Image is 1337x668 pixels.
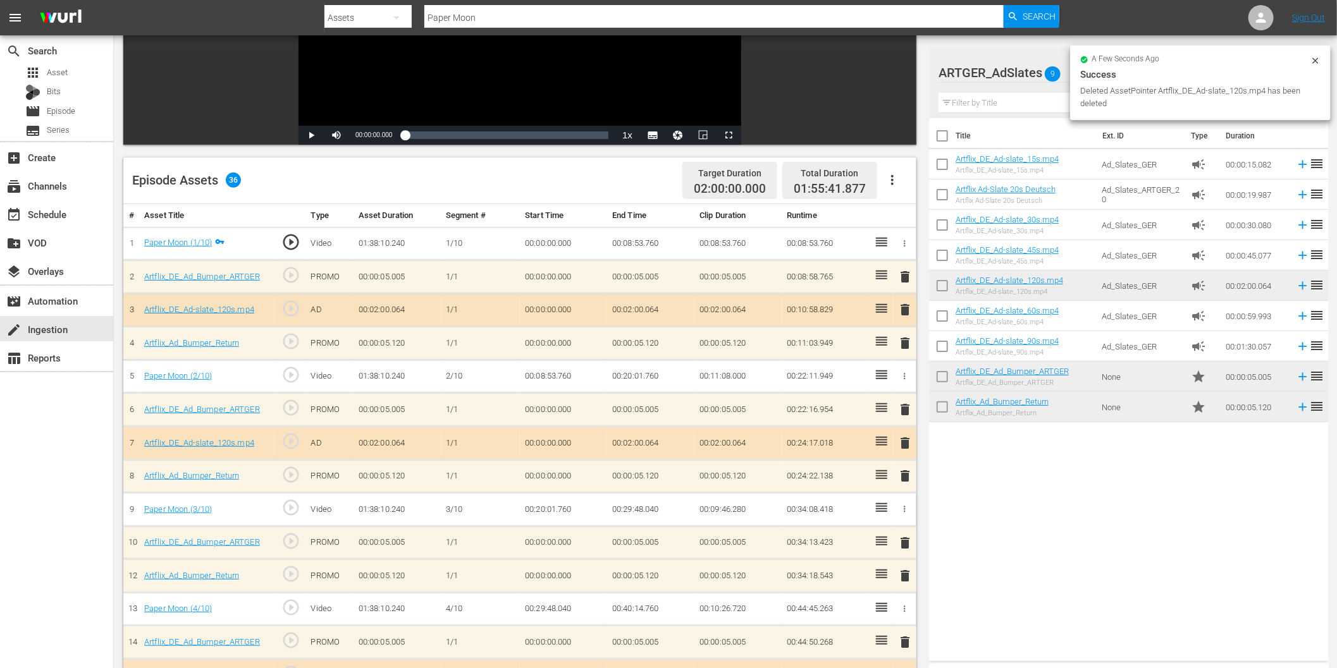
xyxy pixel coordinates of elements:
[47,124,70,137] span: Series
[1097,149,1186,179] td: Ad_Slates_GER
[354,592,441,626] td: 01:38:10.240
[441,360,520,393] td: 2/10
[520,204,607,228] th: Start Time
[694,559,782,593] td: 00:00:05.120
[1192,278,1207,293] span: Ad
[354,526,441,559] td: 00:00:05.005
[665,126,691,145] button: Jump To Time
[607,626,694,659] td: 00:00:05.005
[123,204,139,228] th: #
[898,535,913,550] span: delete
[6,207,22,222] span: Schedule
[25,65,40,80] span: Asset
[956,118,1095,154] th: Title
[694,393,782,427] td: 00:00:05.005
[520,526,607,559] td: 00:00:00.000
[47,85,61,98] span: Bits
[1192,248,1207,263] span: Ad
[694,260,782,294] td: 00:00:05.005
[956,154,1059,164] a: Artflix_DE_Ad-slate_15s.mp4
[282,631,301,650] span: play_circle_outline
[306,493,354,526] td: Video
[782,393,869,427] td: 00:22:16.954
[607,493,694,526] td: 00:29:48.040
[282,332,301,351] span: play_circle_outline
[123,559,139,593] td: 12
[306,592,354,626] td: Video
[1192,187,1207,202] span: Ad
[1296,370,1310,384] svg: Add to Episode
[144,438,254,447] a: Artflix_DE_Ad-slate_120s.mp4
[441,526,520,559] td: 1/1
[956,257,1059,265] div: Artflix_DE_Ad-slate_45s.mp4
[694,459,782,493] td: 00:00:05.120
[354,227,441,260] td: 01:38:10.240
[898,434,913,452] button: delete
[1296,248,1310,262] svg: Add to Episode
[607,327,694,360] td: 00:00:05.120
[1219,118,1295,154] th: Duration
[782,493,869,526] td: 00:34:08.418
[8,10,23,25] span: menu
[520,493,607,526] td: 00:20:01.760
[282,465,301,484] span: play_circle_outline
[782,227,869,260] td: 00:08:53.760
[441,626,520,659] td: 1/1
[306,227,354,260] td: Video
[1310,277,1325,293] span: reorder
[694,526,782,559] td: 00:00:05.005
[139,204,274,228] th: Asset Title
[1310,217,1325,232] span: reorder
[782,293,869,327] td: 00:10:58.829
[1097,301,1186,331] td: Ad_Slates_GER
[898,334,913,353] button: delete
[694,427,782,460] td: 00:02:00.064
[306,204,354,228] th: Type
[694,327,782,360] td: 00:00:05.120
[282,265,301,284] span: play_circle_outline
[1095,118,1184,154] th: Ext. ID
[6,322,22,337] span: Ingestion
[898,336,913,351] span: delete
[282,398,301,417] span: play_circle_outline
[1296,157,1310,171] svg: Add to Episode
[144,571,239,580] a: Artflix_Ad_Bumper_Return
[956,276,1063,285] a: Artflix_DE_Ad-slate_120s.mp4
[123,592,139,626] td: 13
[282,498,301,517] span: play_circle_outline
[1097,240,1186,270] td: Ad_Slates_GER
[123,227,139,260] td: 1
[898,402,913,417] span: delete
[306,393,354,427] td: PROMO
[607,559,694,593] td: 00:00:05.120
[123,393,139,427] td: 6
[1097,210,1186,240] td: Ad_Slates_GER
[306,293,354,327] td: AD
[898,468,913,483] span: delete
[6,44,22,59] span: Search
[1310,308,1325,323] span: reorder
[520,427,607,460] td: 00:00:00.000
[6,150,22,166] span: Create
[1221,210,1291,240] td: 00:00:30.080
[607,360,694,393] td: 00:20:01.760
[520,260,607,294] td: 00:00:00.000
[1221,149,1291,179] td: 00:00:15.082
[354,626,441,659] td: 00:00:05.005
[1192,217,1207,233] span: Ad
[898,567,913,585] button: delete
[354,559,441,593] td: 00:00:05.120
[607,393,694,427] td: 00:00:05.005
[956,197,1056,205] div: Artflix Ad-Slate 20s Deutsch
[898,633,913,652] button: delete
[694,493,782,526] td: 00:09:46.280
[282,432,301,451] span: play_circle_outline
[898,301,913,319] button: delete
[123,293,139,327] td: 3
[1221,361,1291,392] td: 00:00:05.005
[123,327,139,360] td: 4
[520,626,607,659] td: 00:00:00.000
[441,427,520,460] td: 1/1
[520,592,607,626] td: 00:29:48.040
[306,360,354,393] td: Video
